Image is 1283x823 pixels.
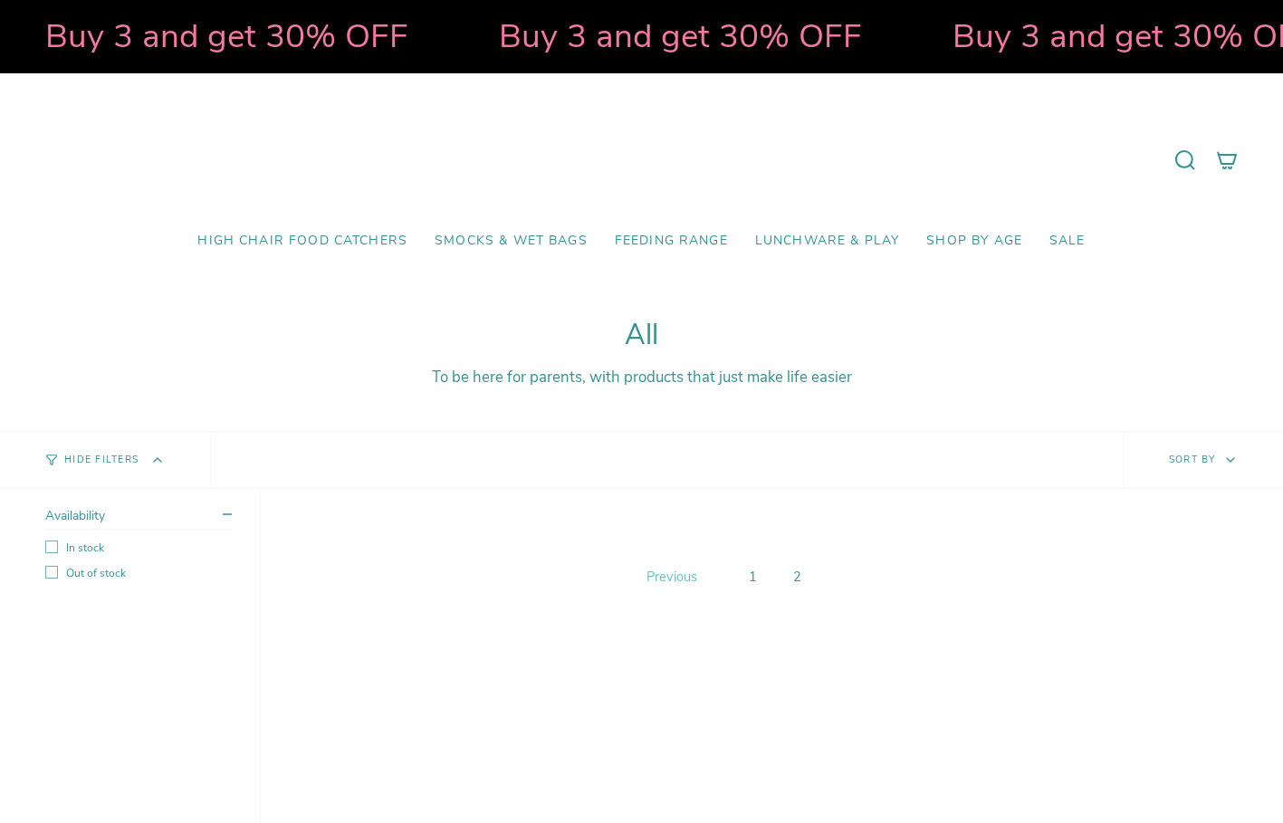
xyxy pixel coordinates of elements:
[45,566,232,580] label: Out of stock
[485,100,798,220] a: Mumma’s Little Helpers
[421,220,601,263] a: Smocks & Wet Bags
[1169,453,1216,466] span: Sort by
[432,367,852,388] span: To be here for parents, with products that just make life easier
[1049,234,1086,249] span: SALE
[642,563,702,590] a: Previous
[197,234,407,249] span: High Chair Food Catchers
[45,541,232,555] label: In stock
[1036,220,1099,263] a: SALE
[435,234,588,249] span: Smocks & Wet Bags
[494,14,857,59] strong: Buy 3 and get 30% OFF
[913,220,1036,263] a: Shop by Age
[64,455,139,465] span: Hide Filters
[755,234,899,249] span: Lunchware & Play
[926,234,1022,249] span: Shop by Age
[41,14,404,59] strong: Buy 3 and get 30% OFF
[742,220,913,263] a: Lunchware & Play
[615,234,728,249] span: Feeding Range
[742,564,764,589] a: 1
[601,220,742,263] a: Feeding Range
[786,564,809,589] a: 2
[45,319,1238,352] h1: All
[45,507,232,530] summary: Availability
[646,568,697,586] span: Previous
[1123,432,1283,488] button: Sort by
[184,220,421,263] a: High Chair Food Catchers
[45,507,105,524] span: Availability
